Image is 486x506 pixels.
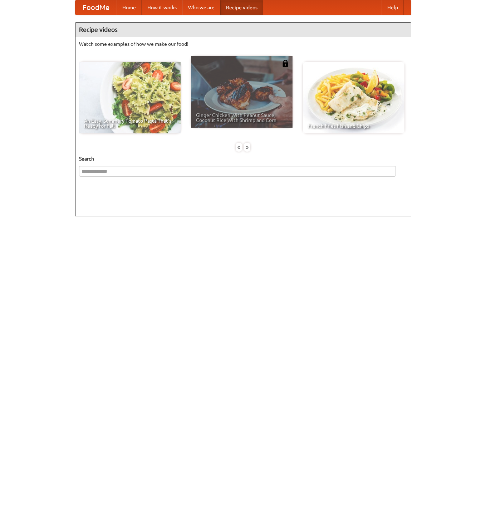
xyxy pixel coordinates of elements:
a: French Fries Fish and Chips [303,62,404,133]
div: « [236,143,242,152]
a: Who we are [182,0,220,15]
h4: Recipe videos [75,23,411,37]
a: How it works [142,0,182,15]
a: Home [117,0,142,15]
span: An Easy, Summery Tomato Pasta That's Ready for Fall [84,118,176,128]
a: An Easy, Summery Tomato Pasta That's Ready for Fall [79,62,181,133]
div: » [244,143,250,152]
a: FoodMe [75,0,117,15]
h5: Search [79,155,407,162]
a: Recipe videos [220,0,263,15]
p: Watch some examples of how we make our food! [79,40,407,48]
a: Help [382,0,404,15]
img: 483408.png [282,60,289,67]
span: French Fries Fish and Chips [308,123,399,128]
